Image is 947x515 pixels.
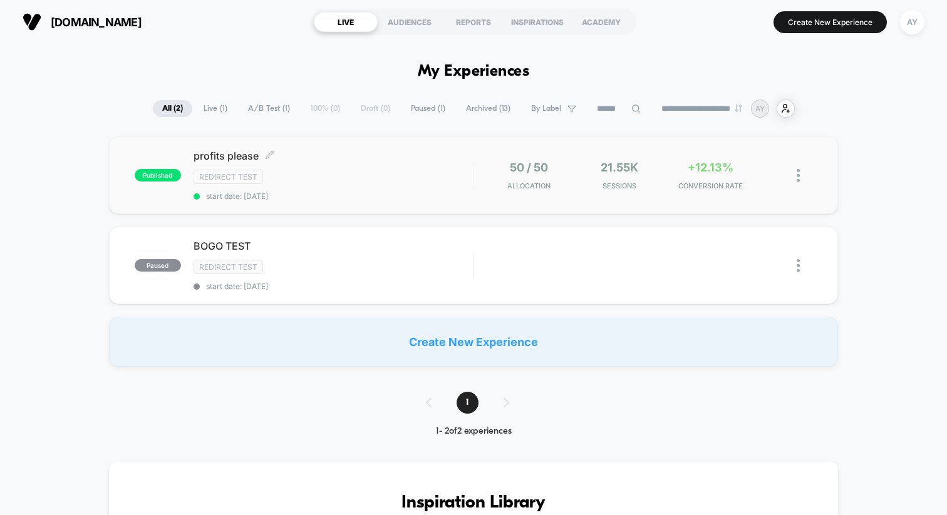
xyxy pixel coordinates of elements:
[601,161,638,174] span: 21.55k
[194,260,263,274] span: Redirect Test
[797,259,800,272] img: close
[194,100,237,117] span: Live ( 1 )
[442,12,505,32] div: REPORTS
[194,282,473,291] span: start date: [DATE]
[797,169,800,182] img: close
[23,13,41,31] img: Visually logo
[896,9,928,35] button: AY
[314,12,378,32] div: LIVE
[135,169,181,181] span: published
[147,493,800,513] h3: Inspiration Library
[51,16,142,29] span: [DOMAIN_NAME]
[505,12,569,32] div: INSPIRATIONS
[900,10,924,34] div: AY
[755,104,765,113] p: AY
[531,104,561,113] span: By Label
[239,100,299,117] span: A/B Test ( 1 )
[194,150,473,162] span: profits please
[194,170,263,184] span: Redirect Test
[153,100,192,117] span: All ( 2 )
[457,392,479,414] span: 1
[401,100,455,117] span: Paused ( 1 )
[194,191,473,201] span: start date: [DATE]
[194,240,473,252] span: BOGO TEST
[510,161,548,174] span: 50 / 50
[774,11,887,33] button: Create New Experience
[109,317,838,367] div: Create New Experience
[577,181,662,190] span: Sessions
[668,181,753,190] span: CONVERSION RATE
[507,181,551,190] span: Allocation
[413,426,534,437] div: 1 - 2 of 2 experiences
[19,12,145,32] button: [DOMAIN_NAME]
[735,105,742,112] img: end
[135,259,181,272] span: paused
[418,63,530,81] h1: My Experiences
[688,161,733,174] span: +12.13%
[457,100,520,117] span: Archived ( 13 )
[378,12,442,32] div: AUDIENCES
[569,12,633,32] div: ACADEMY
